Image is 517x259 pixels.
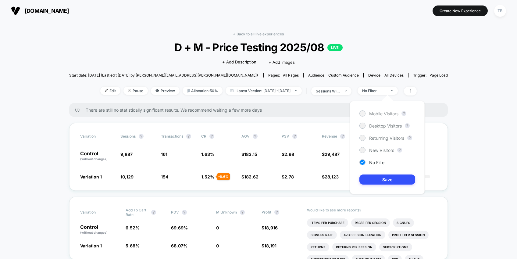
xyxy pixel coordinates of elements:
span: all devices [384,73,404,77]
li: Subscriptions [379,243,412,251]
img: end [295,90,297,91]
button: Create New Experience [433,5,488,16]
span: Revenue [322,134,337,138]
span: Allocation: 50% [183,87,223,95]
span: 183.15 [244,152,257,157]
div: Pages: [268,73,299,77]
img: rebalance [187,89,190,92]
a: < Back to all live experiences [233,32,284,36]
li: Signups Rate [307,231,337,239]
button: ? [151,210,156,215]
li: Items Per Purchase [307,218,348,227]
span: (without changes) [80,231,108,234]
button: ? [182,210,187,215]
span: Desktop Visitors [369,123,402,128]
div: TB [494,5,506,17]
span: Sessions [120,134,136,138]
p: Control [80,151,114,161]
button: TB [492,5,508,17]
li: Signups [393,218,414,227]
span: 0 [216,243,219,248]
span: 10,129 [120,174,134,179]
span: 154 [161,174,168,179]
span: all pages [283,73,299,77]
span: 182.62 [244,174,258,179]
span: PDV [171,210,179,214]
span: Pause [123,87,148,95]
span: 68.07 % [171,243,187,248]
span: $ [282,174,294,179]
li: Returns Per Session [332,243,376,251]
span: Mobile Visitors [369,111,398,116]
button: ? [274,210,279,215]
span: There are still no statistically significant results. We recommend waiting a few more days [86,107,436,113]
span: Add To Cart Rate [126,208,148,217]
span: No Filter [369,160,386,165]
button: ? [401,111,406,116]
button: ? [292,134,297,139]
span: 5.68 % [126,243,140,248]
span: 1.63 % [201,152,214,157]
span: 2.78 [284,174,294,179]
div: Trigger: [413,73,448,77]
li: Pages Per Session [351,218,390,227]
span: 1.52 % [201,174,214,179]
span: CR [201,134,206,138]
button: ? [240,210,245,215]
button: ? [209,134,214,139]
span: 69.69 % [171,225,188,230]
button: ? [253,134,258,139]
button: ? [139,134,144,139]
li: Avg Session Duration [340,231,385,239]
button: ? [397,148,402,153]
span: Transactions [161,134,183,138]
button: ? [405,123,410,128]
p: LIVE [327,44,343,51]
span: Variation [80,208,114,217]
img: calendar [230,89,234,92]
span: PSV [282,134,289,138]
span: 18,916 [264,225,278,230]
div: - 6.6 % [217,173,230,180]
img: end [128,89,131,92]
button: ? [186,134,191,139]
button: ? [340,134,345,139]
span: 9,887 [120,152,133,157]
span: Latest Version: [DATE] - [DATE] [226,87,302,95]
span: $ [241,174,258,179]
span: | [305,87,311,95]
span: Preview [151,87,180,95]
span: (without changes) [80,157,108,161]
span: 29,487 [325,152,340,157]
span: 28,123 [325,174,339,179]
span: Device: [363,73,408,77]
span: 6.52 % [126,225,140,230]
img: edit [105,89,108,92]
div: Audience: [308,73,359,77]
button: [DOMAIN_NAME] [9,6,71,16]
span: [DOMAIN_NAME] [25,8,69,14]
span: 2.98 [284,152,294,157]
span: $ [322,152,340,157]
span: New Visitors [369,148,394,153]
button: ? [407,135,412,140]
span: D + M - Price Testing 2025/08 [88,41,429,54]
span: $ [282,152,294,157]
span: Edit [100,87,120,95]
p: Would like to see more reports? [307,208,437,212]
span: + Add Description [222,59,256,65]
span: Variation 1 [80,174,102,179]
span: $ [322,174,339,179]
span: Variation 1 [80,243,102,248]
li: Profit Per Session [388,231,429,239]
img: Visually logo [11,6,20,15]
span: M Unknown [216,210,237,214]
span: $ [262,243,276,248]
span: Custom Audience [328,73,359,77]
span: Page Load [430,73,448,77]
p: Control [80,225,119,235]
li: Returns [307,243,329,251]
span: Start date: [DATE] (Last edit [DATE] by [PERSON_NAME][EMAIL_ADDRESS][PERSON_NAME][DOMAIN_NAME]) [69,73,258,77]
span: 0 [216,225,219,230]
div: sessions with impression [316,89,340,93]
